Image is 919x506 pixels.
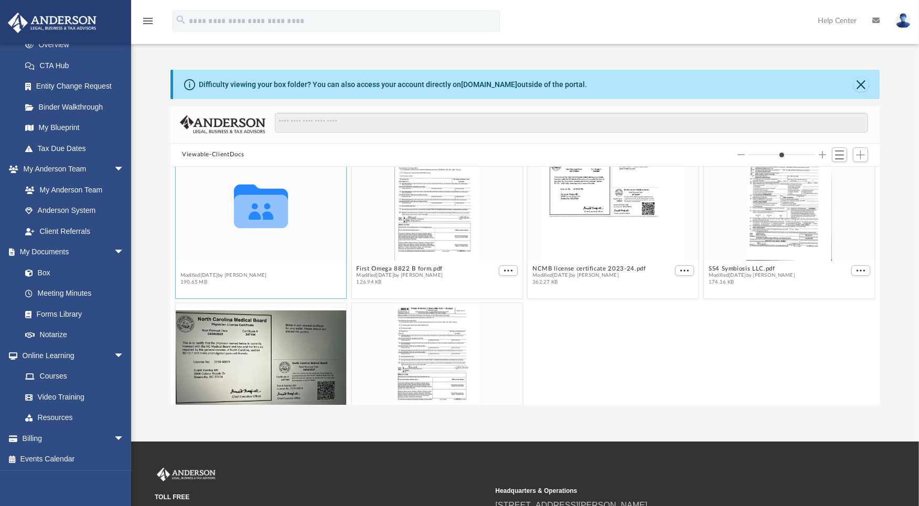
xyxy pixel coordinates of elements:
span: arrow_drop_down [114,242,135,263]
div: Difficulty viewing your box folder? You can also access your account directly on outside of the p... [199,79,587,90]
button: Increase column size [819,151,826,158]
span: Modified [DATE] by [PERSON_NAME] [356,272,443,278]
a: My Anderson Teamarrow_drop_down [7,159,135,180]
a: Binder Walkthrough [15,96,140,117]
span: arrow_drop_down [114,428,135,449]
button: Close [854,77,869,92]
span: Modified [DATE] by [PERSON_NAME] [709,272,795,278]
img: User Pic [895,13,911,28]
i: menu [142,15,154,27]
a: Billingarrow_drop_down [7,428,140,449]
a: Client Referrals [15,221,135,242]
a: CTA Hub [15,55,140,76]
img: Anderson Advisors Platinum Portal [5,13,100,33]
a: menu [142,20,154,27]
a: Anderson System [15,200,135,221]
button: More options [675,265,694,276]
span: 190.65 MB [180,279,267,286]
a: Forms Library [15,304,130,325]
a: Box [15,262,130,283]
button: SS4 Symbiosis LLC.pdf [709,265,795,272]
button: Decrease column size [738,151,745,158]
a: Video Training [15,386,130,407]
span: 362.27 KB [532,279,646,286]
a: My Documentsarrow_drop_down [7,242,135,263]
a: Notarize [15,325,135,346]
img: Anderson Advisors Platinum Portal [155,468,218,481]
button: First Omega 8822 B form.pdf [356,265,443,272]
i: search [175,14,187,26]
input: Search files and folders [275,113,868,133]
a: Overview [15,35,140,56]
a: [DOMAIN_NAME] [461,80,517,89]
a: My Anderson Team [15,179,130,200]
span: arrow_drop_down [114,345,135,367]
span: arrow_drop_down [114,159,135,180]
span: 126.94 KB [356,279,443,286]
span: Modified [DATE] by [PERSON_NAME] [180,272,267,278]
button: Tax [180,265,267,272]
a: Resources [15,407,135,428]
span: Modified [DATE] by [PERSON_NAME] [532,272,646,278]
a: Meeting Minutes [15,283,135,304]
button: NCMB license certificate 2023-24.pdf [532,265,646,272]
small: Headquarters & Operations [495,486,828,496]
a: Events Calendar [7,449,140,470]
button: More options [499,265,518,276]
small: TOLL FREE [155,492,488,502]
a: Courses [15,366,135,387]
a: Tax Due Dates [15,138,140,159]
button: More options [851,265,870,276]
div: grid [170,167,880,405]
button: Viewable-ClientDocs [182,150,244,159]
input: Column size [748,151,816,158]
button: Switch to List View [832,147,848,162]
span: 174.16 KB [709,279,795,286]
button: Add [853,147,869,162]
a: Online Learningarrow_drop_down [7,345,135,366]
a: My Blueprint [15,117,135,138]
a: Entity Change Request [15,76,140,97]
